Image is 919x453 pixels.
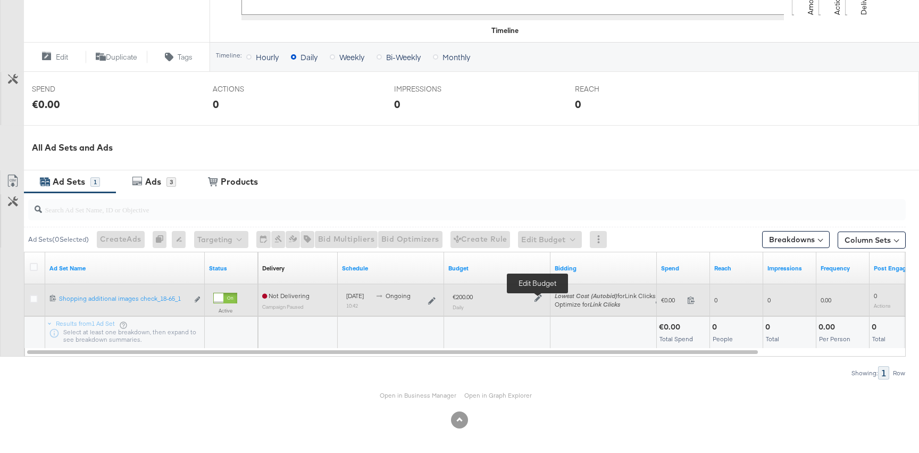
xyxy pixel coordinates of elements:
[386,292,411,300] span: ongoing
[874,292,877,300] span: 0
[32,84,112,94] span: SPEND
[32,96,60,112] div: €0.00
[213,96,219,112] div: 0
[575,96,581,112] div: 0
[661,296,683,304] span: €0.00
[394,96,400,112] div: 0
[262,303,304,310] sub: Campaign Paused
[713,335,733,343] span: People
[346,292,364,300] span: [DATE]
[714,264,759,273] a: The number of people your ad was served to.
[178,52,193,62] span: Tags
[380,391,456,399] a: Open in Business Manager
[53,176,85,188] div: Ad Sets
[56,52,68,62] span: Edit
[714,296,717,304] span: 0
[346,302,358,309] sub: 10:42
[659,335,693,343] span: Total Spend
[90,177,100,187] div: 1
[821,264,865,273] a: The average number of times your ad was served to each person.
[872,335,885,343] span: Total
[555,264,653,273] a: Shows your bid and optimisation settings for this Ad Set.
[555,292,617,300] em: Lowest Cost (Autobid)
[874,302,891,309] sub: Actions
[386,52,421,62] span: Bi-Weekly
[106,52,137,62] span: Duplicate
[59,294,188,303] div: Shopping additional images check_18-65_1
[762,231,830,248] button: Breakdowns
[209,264,254,273] a: Shows the current state of your Ad Set.
[453,304,464,310] sub: Daily
[453,293,473,301] div: €200.00
[153,231,172,248] div: 0
[442,52,470,62] span: Monthly
[262,292,310,300] span: Not Delivering
[59,294,188,306] a: Shopping additional images check_18-65_1
[166,177,176,187] div: 3
[32,142,919,154] div: All Ad Sets and Ads
[213,84,293,94] span: ACTIONS
[838,232,906,249] button: Column Sets
[49,264,200,273] a: Your Ad Set name.
[590,300,620,308] em: Link Clicks
[145,176,161,188] div: Ads
[23,51,86,63] button: Edit
[147,51,210,63] button: Tags
[394,84,474,94] span: IMPRESSIONS
[555,300,656,309] div: Optimize for
[262,264,285,273] a: Reflects the ability of your Ad Set to achieve delivery based on ad states, schedule and budget.
[339,52,364,62] span: Weekly
[851,369,878,377] div: Showing:
[659,322,683,332] div: €0.00
[872,322,880,332] div: 0
[28,235,89,244] div: Ad Sets ( 0 Selected)
[86,51,148,63] button: Duplicate
[878,366,889,380] div: 1
[448,264,546,273] a: Shows the current budget of Ad Set.
[661,264,706,273] a: The total amount spent to date.
[262,264,285,273] div: Delivery
[221,176,258,188] div: Products
[766,335,779,343] span: Total
[767,264,812,273] a: The number of times your ad was served. On mobile apps an ad is counted as served the first time ...
[464,391,532,399] a: Open in Graph Explorer
[555,292,656,300] span: for Link Clicks
[300,52,318,62] span: Daily
[342,264,440,273] a: Shows when your Ad Set is scheduled to deliver.
[712,322,720,332] div: 0
[256,52,279,62] span: Hourly
[42,195,826,216] input: Search Ad Set Name, ID or Objective
[819,335,850,343] span: Per Person
[215,52,242,59] div: Timeline:
[821,296,831,304] span: 0.00
[818,322,838,332] div: 0.00
[767,296,771,304] span: 0
[213,307,237,314] label: Active
[575,84,655,94] span: REACH
[892,369,906,377] div: Row
[765,322,773,332] div: 0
